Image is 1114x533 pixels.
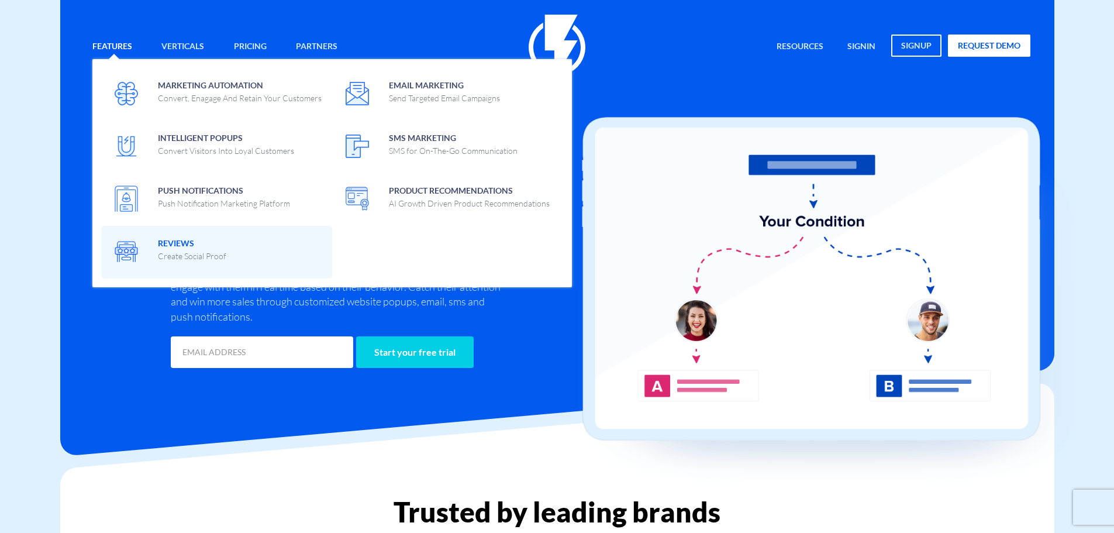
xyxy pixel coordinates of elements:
[389,92,500,104] p: Send Targeted Email Campaigns
[171,336,353,368] input: EMAIL ADDRESS
[60,497,1054,527] h2: Trusted by leading brands
[101,68,332,121] a: Marketing AutomationConvert, Enagage And Retain Your Customers
[158,250,226,262] p: Create Social Proof
[287,35,346,60] a: Partners
[389,77,500,104] span: Email Marketing
[101,173,332,226] a: Push NotificationsPush Notification Marketing Platform
[332,121,563,173] a: SMS MarketingSMS for On-The-Go Communication
[389,198,550,209] p: AI Growth Driven Product Recommendations
[153,35,213,60] a: Verticals
[225,35,275,60] a: Pricing
[839,35,884,60] a: signin
[158,129,294,157] span: Intelligent Popups
[158,198,290,209] p: Push Notification Marketing Platform
[948,35,1030,57] a: request demo
[158,235,226,262] span: Reviews
[101,121,332,173] a: Intelligent PopupsConvert Visitors Into Loyal Customers
[389,145,518,157] p: SMS for On-The-Go Communication
[158,145,294,157] p: Convert Visitors Into Loyal Customers
[389,182,550,209] span: Product Recommendations
[84,35,141,60] a: Features
[101,226,332,278] a: ReviewsCreate Social Proof
[389,129,518,157] span: SMS Marketing
[158,92,322,104] p: Convert, Enagage And Retain Your Customers
[768,35,832,60] a: Resources
[332,68,563,121] a: Email MarketingSend Targeted Email Campaigns
[332,173,563,226] a: Product RecommendationsAI Growth Driven Product Recommendations
[356,336,474,368] input: Start your free trial
[158,182,290,209] span: Push Notifications
[158,77,322,104] span: Marketing Automation
[891,35,941,57] a: signup
[171,264,509,325] p: Flashy is the smartest way to understand your visitors and customers and to engage with them in r...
